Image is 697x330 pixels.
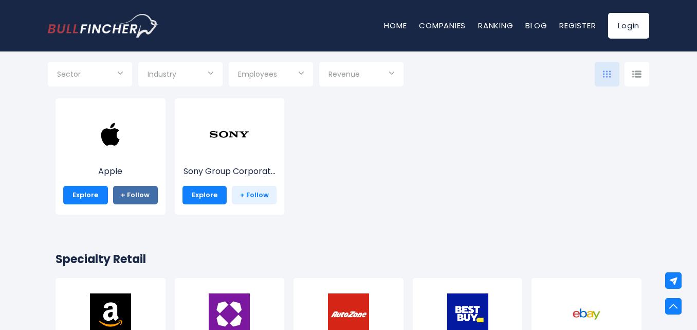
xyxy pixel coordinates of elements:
[63,133,158,178] a: Apple
[209,114,250,155] img: SONY.png
[384,20,407,31] a: Home
[57,70,81,79] span: Sector
[238,70,277,79] span: Employees
[63,165,158,178] p: Apple
[328,70,360,79] span: Revenue
[182,133,277,178] a: Sony Group Corporat...
[238,66,304,84] input: Selection
[63,186,108,204] a: Explore
[525,20,547,31] a: Blog
[182,165,277,178] p: Sony Group Corporation
[328,66,394,84] input: Selection
[48,14,159,38] img: Bullfincher logo
[603,71,611,78] img: icon-comp-grid.svg
[182,186,227,204] a: Explore
[48,14,158,38] a: Go to homepage
[90,114,131,155] img: AAPL.png
[113,186,158,204] a: + Follow
[232,186,277,204] a: + Follow
[56,251,641,268] h2: Specialty Retail
[559,20,596,31] a: Register
[608,13,649,39] a: Login
[148,70,176,79] span: Industry
[148,66,213,84] input: Selection
[478,20,513,31] a: Ranking
[419,20,466,31] a: Companies
[632,71,641,78] img: icon-comp-list-view.svg
[57,66,123,84] input: Selection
